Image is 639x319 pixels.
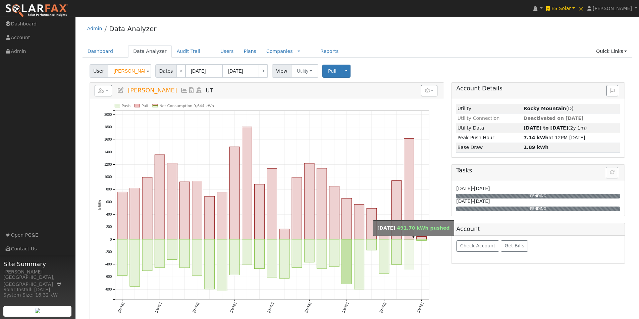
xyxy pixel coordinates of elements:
[110,238,112,241] text: 0
[524,145,549,150] strong: 1.89 kWh
[159,103,214,108] text: Net Consumption 9,644 kWh
[117,87,124,94] a: Edit User (34995)
[155,302,162,313] text: [DATE]
[5,4,68,18] img: SolarFax
[524,125,587,131] span: (2y 1m)
[179,239,190,268] rect: onclick=""
[167,239,177,259] rect: onclick=""
[142,177,152,239] rect: onclick=""
[98,200,102,210] text: kWh
[155,239,165,267] rect: onclick=""
[206,87,213,94] span: UT
[117,302,125,313] text: [DATE]
[354,239,364,289] rect: onclick=""
[239,45,261,58] a: Plans
[130,239,140,287] rect: onclick=""
[192,239,202,275] rect: onclick=""
[317,239,327,268] rect: onclick=""
[317,168,327,239] rect: onclick=""
[460,243,495,248] span: Check Account
[229,239,239,275] rect: onclick=""
[188,87,195,94] a: Bills
[179,182,190,239] rect: onclick=""
[342,239,352,284] rect: onclick=""
[83,45,118,58] a: Dashboard
[128,45,172,58] a: Data Analyzer
[215,45,239,58] a: Users
[3,268,72,275] div: [PERSON_NAME]
[267,302,274,313] text: [DATE]
[128,87,177,94] span: [PERSON_NAME]
[524,135,549,140] strong: 7.14 kWh
[329,239,339,267] rect: onclick=""
[505,243,524,248] span: Get Bills
[229,147,239,240] rect: onclick=""
[367,239,377,250] rect: onclick=""
[328,68,336,74] span: Pull
[417,239,427,240] rect: onclick=""
[217,192,227,239] rect: onclick=""
[379,239,389,273] rect: onclick=""
[155,155,165,239] rect: onclick=""
[391,239,402,264] rect: onclick=""
[205,239,215,289] rect: onclick=""
[456,123,522,133] td: Utility Data
[142,239,152,271] rect: onclick=""
[35,308,40,313] img: retrieve
[377,225,395,231] strong: [DATE]
[90,64,108,78] span: User
[279,239,289,278] rect: onclick=""
[3,292,72,299] div: System Size: 16.32 kW
[341,302,349,313] text: [DATE]
[391,181,402,239] rect: onclick=""
[104,163,112,166] text: 1200
[404,139,414,239] rect: onclick=""
[456,85,620,92] h5: Account Details
[217,239,227,291] rect: onclick=""
[551,6,571,11] span: ES Solar
[456,167,620,174] h5: Tasks
[192,181,202,239] rect: onclick=""
[315,45,343,58] a: Reports
[456,240,499,252] button: Check Account
[229,302,237,313] text: [DATE]
[242,127,252,239] rect: onclick=""
[322,65,342,78] button: Pull
[117,192,127,240] rect: onclick=""
[591,45,632,58] a: Quick Links
[456,143,522,152] td: Base Draw
[254,184,264,239] rect: onclick=""
[304,163,314,239] rect: onclick=""
[104,113,112,116] text: 2000
[397,225,449,231] span: 491.70 kWh pushed
[606,85,618,96] button: Issue History
[304,302,312,313] text: [DATE]
[242,239,252,264] rect: onclick=""
[456,198,490,204] span: [DATE]-[DATE]
[524,115,584,121] span: Deactivated on [DATE]
[117,239,127,275] rect: onclick=""
[141,103,148,108] text: Pull
[180,87,188,94] a: Multi-Series Graph
[456,133,522,143] td: Peak Push Hour
[291,64,318,78] button: Utility
[104,125,112,129] text: 1800
[292,239,302,267] rect: onclick=""
[105,262,112,266] text: -400
[566,106,574,111] span: Deck
[172,45,205,58] a: Audit Trail
[456,104,522,113] td: Utility
[456,207,620,211] div: PENDING
[456,226,480,232] h5: Account
[416,302,424,313] text: [DATE]
[279,229,289,239] rect: onclick=""
[121,103,130,108] text: Push
[104,175,112,179] text: 1000
[192,302,200,313] text: [DATE]
[155,64,177,78] span: Dates
[367,209,377,240] rect: onclick=""
[456,194,620,198] div: PENDING
[195,87,203,94] a: Login As (last 08/08/2025 7:31:53 AM)
[501,240,528,252] button: Get Bills
[106,200,112,204] text: 600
